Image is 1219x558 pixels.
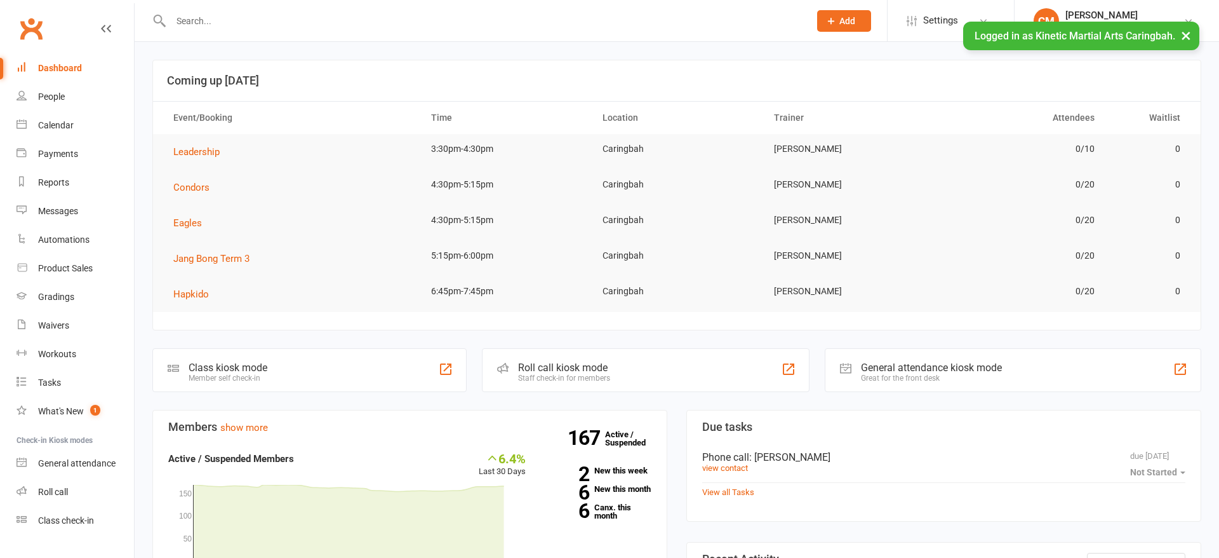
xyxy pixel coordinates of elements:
[38,406,84,416] div: What's New
[168,453,294,465] strong: Active / Suspended Members
[38,63,82,73] div: Dashboard
[17,449,134,478] a: General attendance kiosk mode
[38,235,90,245] div: Automations
[420,205,591,235] td: 4:30pm-5:15pm
[975,30,1175,42] span: Logged in as Kinetic Martial Arts Caringbah.
[934,276,1105,306] td: 0/20
[591,170,763,200] td: Caringbah
[17,311,134,340] a: Waivers
[420,241,591,271] td: 5:15pm-6:00pm
[1065,21,1183,32] div: Kinetic Martial Arts Caringbah
[763,241,934,271] td: [PERSON_NAME]
[545,465,589,484] strong: 2
[605,421,661,456] a: 167Active / Suspended
[420,276,591,306] td: 6:45pm-7:45pm
[545,483,589,502] strong: 6
[173,146,220,158] span: Leadership
[591,102,763,134] th: Location
[479,451,526,465] div: 6.4%
[17,254,134,283] a: Product Sales
[17,140,134,168] a: Payments
[38,92,65,102] div: People
[934,205,1105,235] td: 0/20
[545,501,589,521] strong: 6
[167,12,801,30] input: Search...
[1106,170,1192,200] td: 0
[17,226,134,254] a: Automations
[38,349,76,359] div: Workouts
[173,217,202,229] span: Eagles
[479,451,526,479] div: Last 30 Days
[90,405,100,416] span: 1
[763,102,934,134] th: Trainer
[934,241,1105,271] td: 0/20
[817,10,871,32] button: Add
[934,134,1105,164] td: 0/10
[173,182,210,193] span: Condors
[861,362,1002,374] div: General attendance kiosk mode
[17,168,134,197] a: Reports
[1065,10,1183,21] div: [PERSON_NAME]
[1106,102,1192,134] th: Waitlist
[763,205,934,235] td: [PERSON_NAME]
[591,134,763,164] td: Caringbah
[38,263,93,273] div: Product Sales
[702,463,748,473] a: view contact
[38,378,61,388] div: Tasks
[17,507,134,535] a: Class kiosk mode
[591,276,763,306] td: Caringbah
[173,289,209,300] span: Hapkido
[173,287,218,302] button: Hapkido
[189,362,267,374] div: Class kiosk mode
[17,54,134,83] a: Dashboard
[38,292,74,302] div: Gradings
[17,197,134,226] a: Messages
[763,276,934,306] td: [PERSON_NAME]
[17,397,134,426] a: What's New1
[17,283,134,311] a: Gradings
[173,215,211,231] button: Eagles
[220,422,268,433] a: show more
[1106,276,1192,306] td: 0
[173,180,218,195] button: Condors
[420,170,591,200] td: 4:30pm-5:15pm
[38,320,69,330] div: Waivers
[1175,22,1197,49] button: ×
[420,134,591,164] td: 3:30pm-4:30pm
[38,120,74,130] div: Calendar
[702,421,1185,433] h3: Due tasks
[568,428,605,447] strong: 167
[15,13,47,44] a: Clubworx
[189,374,267,383] div: Member self check-in
[38,487,68,497] div: Roll call
[545,485,651,493] a: 6New this month
[168,421,651,433] h3: Members
[749,451,830,463] span: : [PERSON_NAME]
[420,102,591,134] th: Time
[934,170,1105,200] td: 0/20
[763,170,934,200] td: [PERSON_NAME]
[173,144,229,160] button: Leadership
[545,466,651,475] a: 2New this week
[162,102,420,134] th: Event/Booking
[173,251,258,266] button: Jang Bong Term 3
[518,362,610,374] div: Roll call kiosk mode
[518,374,610,383] div: Staff check-in for members
[17,478,134,507] a: Roll call
[934,102,1105,134] th: Attendees
[1106,205,1192,235] td: 0
[702,487,754,497] a: View all Tasks
[923,6,958,35] span: Settings
[173,253,250,264] span: Jang Bong Term 3
[38,458,116,468] div: General attendance
[1034,8,1059,34] div: CM
[167,74,1187,87] h3: Coming up [DATE]
[38,206,78,216] div: Messages
[591,205,763,235] td: Caringbah
[763,134,934,164] td: [PERSON_NAME]
[17,83,134,111] a: People
[17,111,134,140] a: Calendar
[545,503,651,520] a: 6Canx. this month
[17,340,134,369] a: Workouts
[38,515,94,526] div: Class check-in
